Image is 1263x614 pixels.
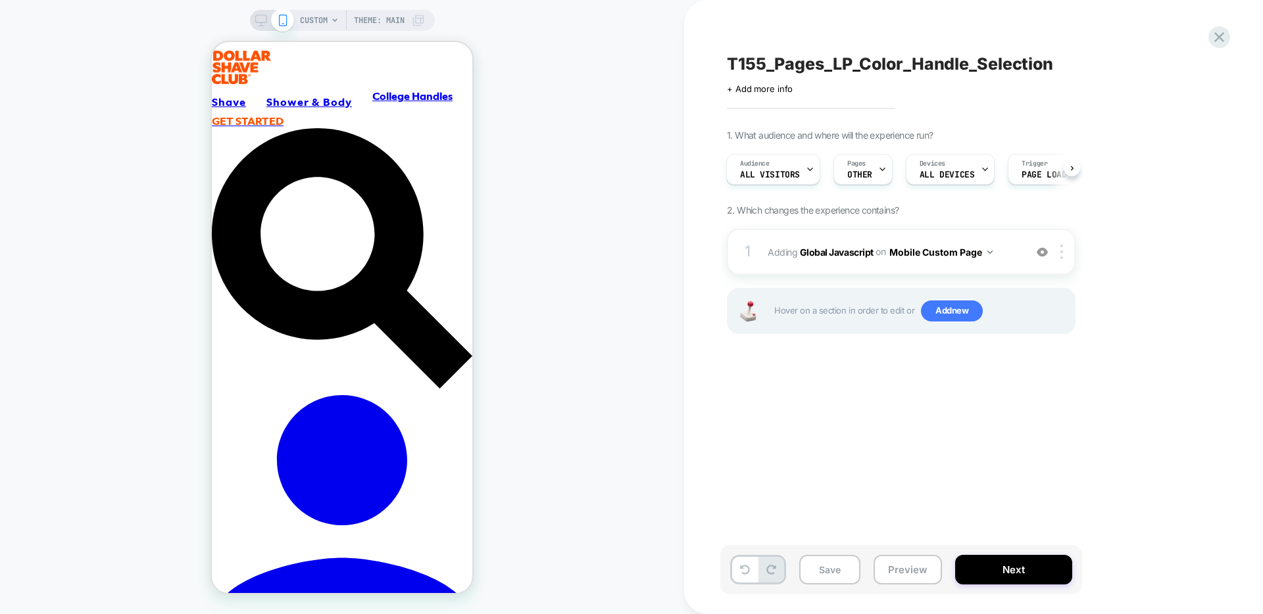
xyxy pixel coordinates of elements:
img: down arrow [987,250,993,254]
a: College Handles [161,49,241,61]
span: CUSTOM [300,10,328,31]
span: Devices [920,159,945,168]
button: Preview [874,555,942,584]
iframe: Kodif Chat widget [201,492,260,551]
span: Add new [921,300,983,321]
img: Joystick [735,301,761,321]
img: close [1060,245,1063,259]
span: Pages [847,159,866,168]
div: 1 [741,239,755,265]
span: + Add more info [727,83,793,94]
span: 1. What audience and where will the experience run? [727,130,933,141]
span: Page Load [1022,170,1066,179]
span: All Visitors [740,170,800,179]
b: Global Javascript [800,246,874,257]
button: Save [799,555,860,584]
span: Hover on a section in order to edit or [774,300,1068,321]
span: OTHER [847,170,872,179]
a: Shower & Body [55,55,140,67]
span: Adding [768,243,1018,262]
button: Next [955,555,1072,584]
span: Shower & Body [55,53,140,68]
span: ALL DEVICES [920,170,974,179]
span: Theme: MAIN [354,10,405,31]
span: T155_Pages_LP_Color_Handle_Selection [727,54,1053,74]
span: on [876,243,885,260]
img: crossed eye [1037,247,1048,258]
span: Audience [740,159,770,168]
span: Trigger [1022,159,1047,168]
span: 2. Which changes the experience contains? [727,204,899,216]
summary: Shower & Body [55,49,161,74]
button: Mobile Custom Page [889,243,993,262]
